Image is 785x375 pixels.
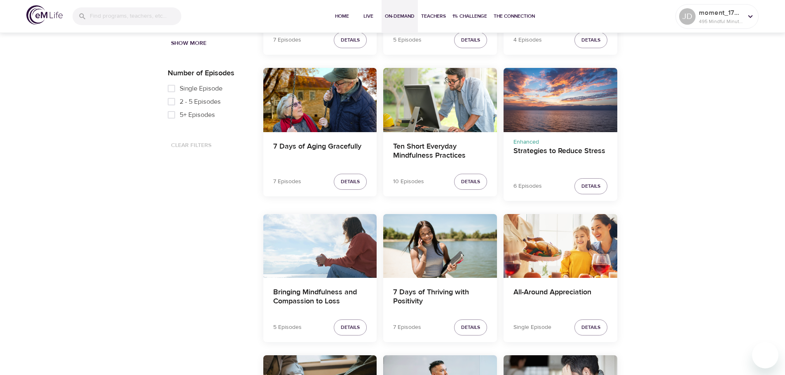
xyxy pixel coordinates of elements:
p: Number of Episodes [168,68,250,79]
button: 7 Days of Aging Gracefully [263,68,377,132]
button: Details [454,32,487,48]
button: Strategies to Reduce Stress [504,68,617,132]
button: Details [454,174,487,190]
p: 6 Episodes [513,182,542,191]
span: Enhanced [513,138,539,146]
button: Bringing Mindfulness and Compassion to Loss [263,214,377,278]
span: 5+ Episodes [180,110,215,120]
span: Single Episode [180,84,223,93]
span: Details [581,323,600,332]
span: Details [461,323,480,332]
p: 5 Episodes [273,323,302,332]
button: All-Around Appreciation [504,214,617,278]
span: The Connection [494,12,535,21]
button: Details [334,319,367,335]
button: Details [574,319,607,335]
p: 495 Mindful Minutes [699,18,743,25]
button: Details [334,32,367,48]
span: Details [581,36,600,44]
p: 10 Episodes [393,177,424,186]
span: On-Demand [385,12,415,21]
h4: 7 Days of Thriving with Positivity [393,288,487,307]
span: Live [359,12,378,21]
button: Details [454,319,487,335]
span: 1% Challenge [452,12,487,21]
button: Ten Short Everyday Mindfulness Practices [383,68,497,132]
input: Find programs, teachers, etc... [90,7,181,25]
button: Details [574,32,607,48]
h4: Bringing Mindfulness and Compassion to Loss [273,288,367,307]
span: Home [332,12,352,21]
p: moment_1745271098 [699,8,743,18]
h4: All-Around Appreciation [513,288,607,307]
button: Details [334,174,367,190]
div: JD [679,8,696,25]
span: Details [461,177,480,186]
span: Show More [171,38,206,49]
iframe: Button to launch messaging window [752,342,778,368]
p: 5 Episodes [393,36,422,44]
span: Details [341,36,360,44]
span: Teachers [421,12,446,21]
span: 2 - 5 Episodes [180,97,221,107]
button: Details [574,178,607,194]
h4: Strategies to Reduce Stress [513,147,607,166]
p: 7 Episodes [393,323,421,332]
p: 7 Episodes [273,36,301,44]
h4: 7 Days of Aging Gracefully [273,142,367,162]
p: Single Episode [513,323,551,332]
p: 4 Episodes [513,36,542,44]
span: Details [581,182,600,191]
button: Show More [168,36,210,51]
p: 7 Episodes [273,177,301,186]
span: Details [461,36,480,44]
h4: Ten Short Everyday Mindfulness Practices [393,142,487,162]
img: logo [26,5,63,25]
button: 7 Days of Thriving with Positivity [383,214,497,278]
span: Details [341,323,360,332]
span: Details [341,177,360,186]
